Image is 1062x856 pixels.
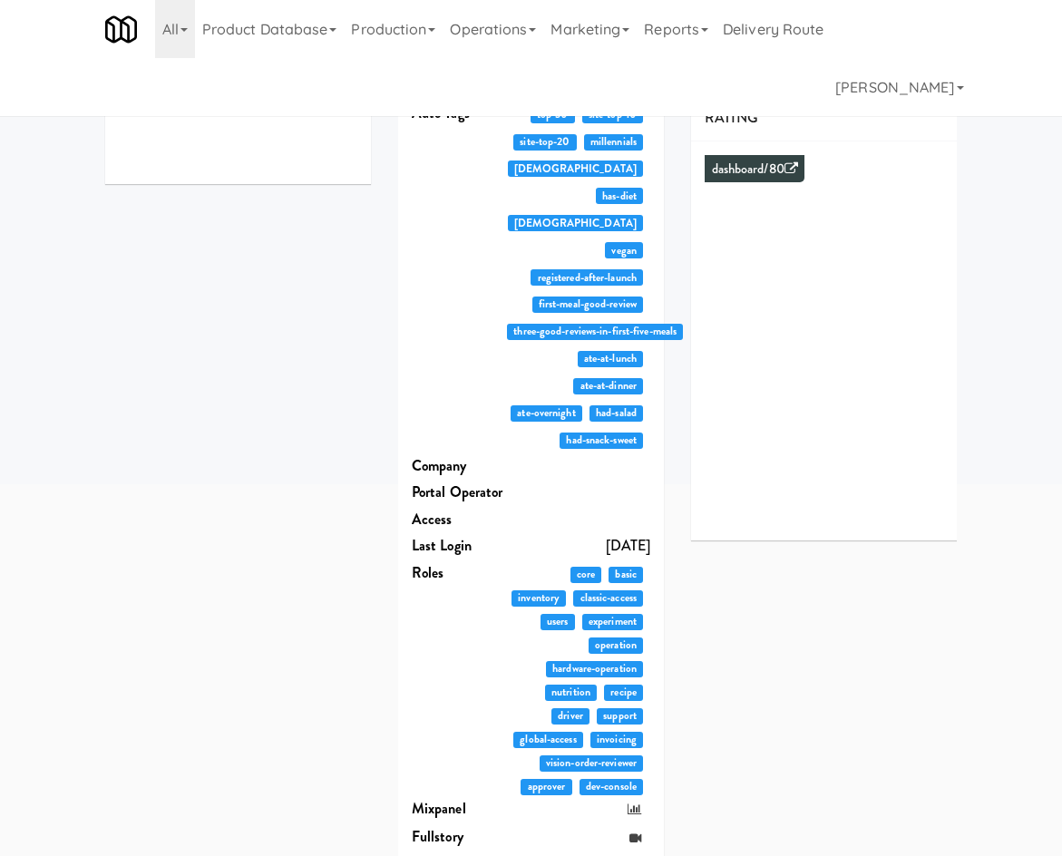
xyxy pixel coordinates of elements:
dd: [DATE] [507,532,650,559]
span: users [541,614,575,630]
img: Micromart [105,14,137,45]
span: first-meal-good-review [532,297,644,313]
dt: Company [412,452,507,480]
span: had-salad [589,405,643,422]
span: [DEMOGRAPHIC_DATA] [508,160,643,177]
span: three-good-reviews-in-first-five-meals [507,324,683,340]
span: operation [589,637,643,654]
dt: Roles [412,559,507,587]
span: had-snack-sweet [560,433,643,449]
span: core [570,567,602,583]
a: [PERSON_NAME] [828,58,970,116]
span: ate-overnight [511,405,582,422]
span: registered-after-launch [531,269,643,286]
dt: Mixpanel [412,795,507,822]
a: dashboard/80 [712,160,798,179]
span: support [597,708,643,725]
span: vegan [605,242,643,258]
dt: Portal Operator Access [412,479,507,532]
span: has-diet [596,188,643,204]
span: vision-order-reviewer [540,755,643,772]
span: classic-access [573,590,643,607]
span: dev-console [580,779,643,795]
dt: Last login [412,532,507,559]
span: experiment [582,614,643,630]
span: invoicing [590,732,643,748]
span: ate-at-dinner [573,378,643,394]
span: site-top-20 [513,134,576,151]
span: inventory [512,590,566,607]
span: [DEMOGRAPHIC_DATA] [508,215,643,231]
span: RATING [705,107,758,128]
span: basic [609,567,643,583]
span: ate-at-lunch [578,351,644,367]
span: millennials [584,134,643,151]
span: global-access [513,732,583,748]
span: hardware-operation [546,661,643,677]
span: nutrition [545,685,597,701]
span: approver [521,779,571,795]
dt: Fullstory [412,823,507,851]
span: driver [551,708,589,725]
span: recipe [604,685,643,701]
